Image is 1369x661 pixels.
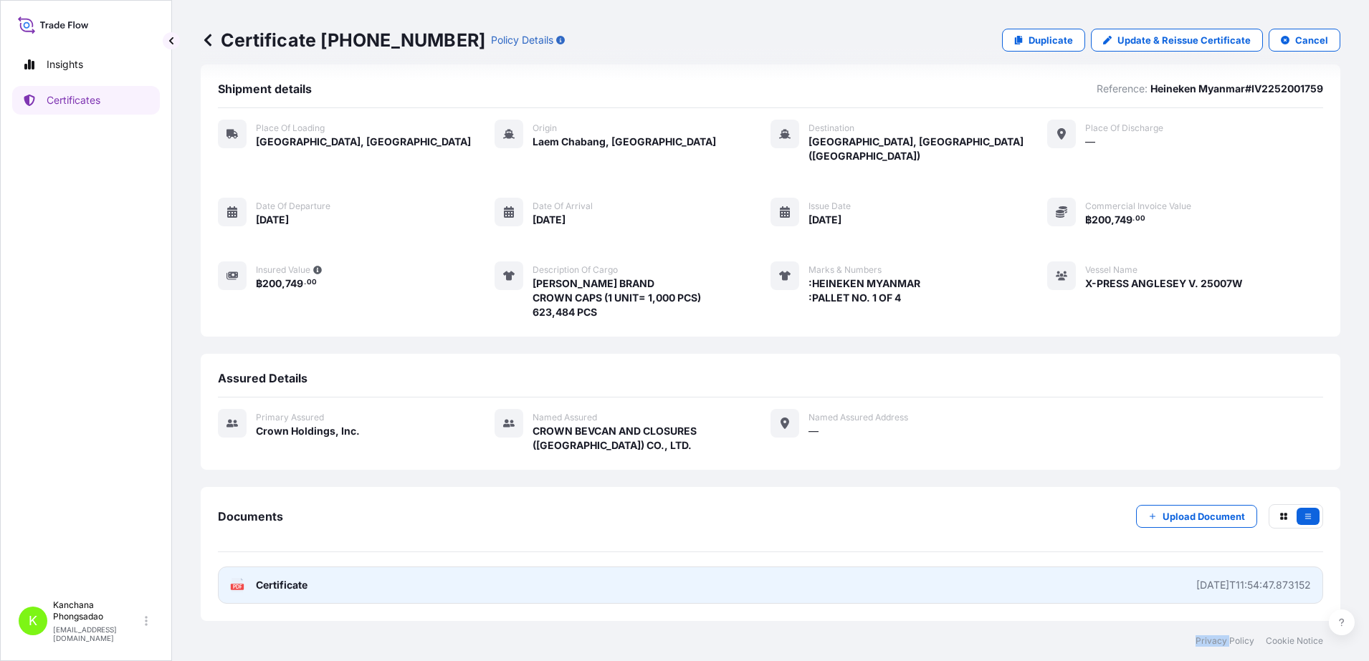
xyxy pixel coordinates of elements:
[808,122,854,134] span: Destination
[808,264,882,276] span: Marks & Numbers
[256,213,289,227] span: [DATE]
[307,280,317,285] span: 00
[218,82,312,96] span: Shipment details
[262,279,282,289] span: 200
[533,201,593,212] span: Date of arrival
[1085,122,1163,134] span: Place of discharge
[1092,215,1111,225] span: 200
[808,135,1047,163] span: [GEOGRAPHIC_DATA], [GEOGRAPHIC_DATA] ([GEOGRAPHIC_DATA])
[1295,33,1328,47] p: Cancel
[256,135,471,149] span: [GEOGRAPHIC_DATA], [GEOGRAPHIC_DATA]
[1196,578,1311,592] div: [DATE]T11:54:47.873152
[256,412,324,423] span: Primary assured
[1136,505,1257,528] button: Upload Document
[1266,635,1323,647] a: Cookie Notice
[256,578,307,592] span: Certificate
[1150,82,1323,96] p: Heineken Myanmar#IV2252001759
[533,412,597,423] span: Named Assured
[1132,216,1135,221] span: .
[1091,29,1263,52] a: Update & Reissue Certificate
[256,122,325,134] span: Place of Loading
[1085,201,1191,212] span: Commercial Invoice Value
[201,29,485,52] p: Certificate [PHONE_NUMBER]
[1002,29,1085,52] a: Duplicate
[218,371,307,385] span: Assured Details
[1085,135,1095,149] span: —
[808,412,908,423] span: Named Assured Address
[533,122,557,134] span: Origin
[1115,215,1132,225] span: 749
[1196,635,1254,647] a: Privacy Policy
[533,276,701,319] span: [PERSON_NAME] BRAND CROWN CAPS (1 UNIT= 1,000 PCS) 623,484 PCS
[1097,82,1148,96] p: Reference:
[808,213,841,227] span: [DATE]
[218,566,1323,604] a: PDFCertificate[DATE]T11:54:47.873152
[533,264,618,276] span: Description of cargo
[256,424,360,438] span: Crown Holdings, Inc.
[233,584,242,589] text: PDF
[12,86,160,115] a: Certificates
[491,33,553,47] p: Policy Details
[29,614,37,628] span: K
[256,201,330,212] span: Date of departure
[1085,276,1243,291] span: X-PRESS ANGLESEY V. 25007W
[1117,33,1251,47] p: Update & Reissue Certificate
[285,279,303,289] span: 749
[47,57,83,72] p: Insights
[1085,215,1092,225] span: ฿
[1029,33,1073,47] p: Duplicate
[12,50,160,79] a: Insights
[533,135,716,149] span: Laem Chabang, [GEOGRAPHIC_DATA]
[256,264,310,276] span: Insured Value
[304,280,306,285] span: .
[1269,29,1340,52] button: Cancel
[533,213,566,227] span: [DATE]
[1163,509,1245,524] p: Upload Document
[808,276,920,305] span: :HEINEKEN MYANMAR :PALLET NO. 1 OF 4
[256,279,262,289] span: ฿
[218,509,283,524] span: Documents
[1135,216,1145,221] span: 00
[1085,264,1137,276] span: Vessel Name
[533,424,771,453] span: CROWN BEVCAN AND CLOSURES ([GEOGRAPHIC_DATA]) CO., LTD.
[47,93,100,107] p: Certificates
[53,599,142,622] p: Kanchana Phongsadao
[53,625,142,642] p: [EMAIL_ADDRESS][DOMAIN_NAME]
[808,201,851,212] span: Issue Date
[808,424,819,438] span: —
[282,279,285,289] span: ,
[1111,215,1115,225] span: ,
